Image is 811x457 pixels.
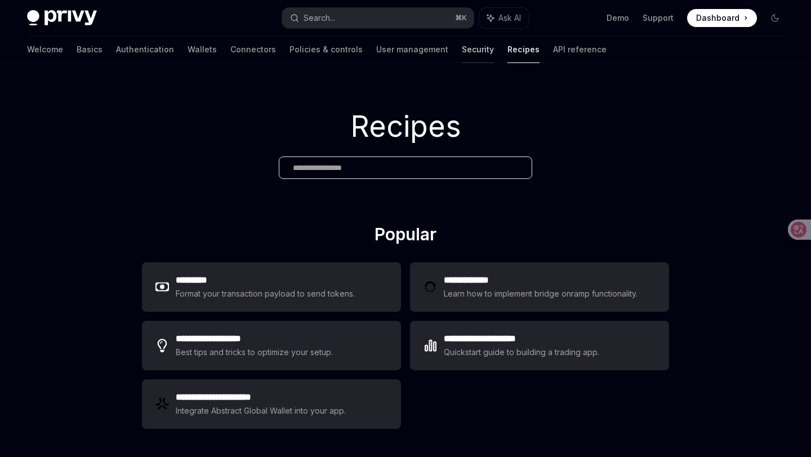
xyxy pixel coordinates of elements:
[455,14,467,23] span: ⌘ K
[643,12,674,24] a: Support
[696,12,739,24] span: Dashboard
[289,36,363,63] a: Policies & controls
[462,36,494,63] a: Security
[766,9,784,27] button: Toggle dark mode
[607,12,629,24] a: Demo
[479,8,529,28] button: Ask AI
[498,12,521,24] span: Ask AI
[188,36,217,63] a: Wallets
[444,346,600,359] div: Quickstart guide to building a trading app.
[27,10,97,26] img: dark logo
[230,36,276,63] a: Connectors
[553,36,607,63] a: API reference
[176,404,347,418] div: Integrate Abstract Global Wallet into your app.
[116,36,174,63] a: Authentication
[27,36,63,63] a: Welcome
[142,224,669,249] h2: Popular
[176,346,335,359] div: Best tips and tricks to optimize your setup.
[687,9,757,27] a: Dashboard
[77,36,103,63] a: Basics
[304,11,335,25] div: Search...
[507,36,540,63] a: Recipes
[376,36,448,63] a: User management
[444,287,641,301] div: Learn how to implement bridge onramp functionality.
[282,8,473,28] button: Search...⌘K
[176,287,355,301] div: Format your transaction payload to send tokens.
[142,262,401,312] a: **** ****Format your transaction payload to send tokens.
[410,262,669,312] a: **** **** ***Learn how to implement bridge onramp functionality.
